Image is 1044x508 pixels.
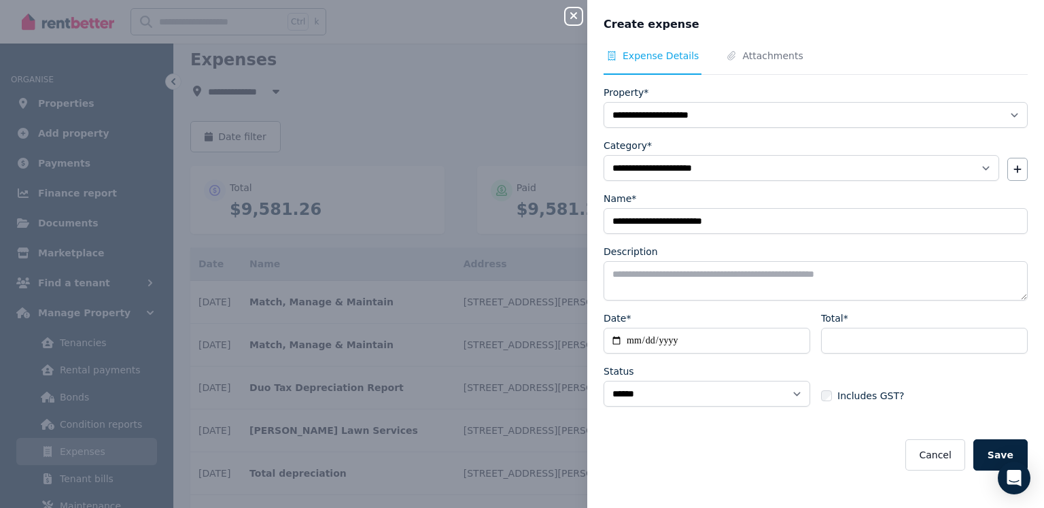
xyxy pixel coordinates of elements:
[604,139,652,152] label: Category*
[998,462,1030,494] div: Open Intercom Messenger
[821,390,832,401] input: Includes GST?
[742,49,803,63] span: Attachments
[604,16,699,33] span: Create expense
[623,49,699,63] span: Expense Details
[604,86,648,99] label: Property*
[604,49,1028,75] nav: Tabs
[837,389,904,403] span: Includes GST?
[604,365,634,378] label: Status
[604,245,658,258] label: Description
[604,192,636,205] label: Name*
[973,439,1028,471] button: Save
[821,311,848,325] label: Total*
[905,439,964,471] button: Cancel
[604,311,631,325] label: Date*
